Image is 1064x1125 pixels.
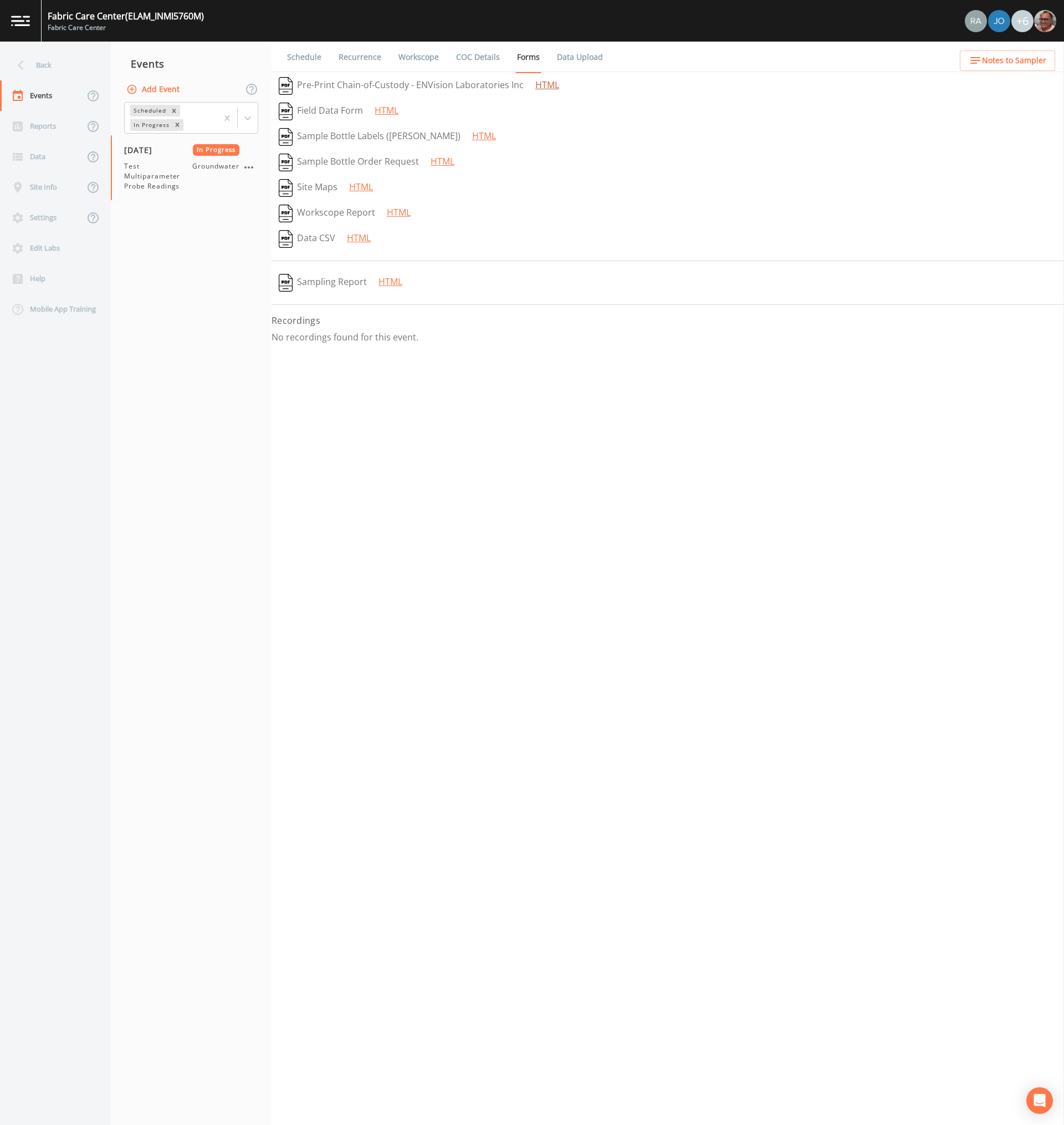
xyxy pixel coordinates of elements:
img: e2d790fa78825a4bb76dcb6ab311d44c [1034,10,1056,32]
img: eb8b2c35ded0d5aca28d215f14656a61 [988,10,1010,32]
img: svg%3e [279,128,293,146]
a: Forms [515,42,541,73]
a: Data Upload [555,42,605,73]
a: Recurrence [337,42,383,73]
div: In Progress [130,119,171,131]
img: svg%3e [279,154,293,171]
a: Workscope [397,42,441,73]
a: [DATE]In ProgressTest Multiparameter Probe ReadingsGroundwater [111,135,272,201]
button: Site Maps [272,175,345,201]
a: HTML [375,104,398,116]
button: Notes to Sampler [960,50,1055,71]
div: Fabric Care Center [48,23,204,33]
a: HTML [535,79,559,91]
a: HTML [431,155,454,167]
button: Sample Bottle Labels ([PERSON_NAME]) [272,124,468,150]
img: svg%3e [279,205,293,222]
a: HTML [472,130,496,142]
a: Schedule [285,42,323,73]
div: Scheduled [130,105,168,116]
p: No recordings found for this event. [272,332,1064,343]
a: HTML [349,181,373,193]
img: svg%3e [279,230,293,248]
button: Field Data Form [272,99,370,124]
div: Josh Dutton [988,10,1011,32]
img: svg%3e [279,274,293,292]
span: Groundwater [192,161,239,191]
img: 7493944169e4cb9b715a099ebe515ac2 [965,10,987,32]
div: Fabric Care Center (ELAM_INMI5760M) [48,9,204,23]
button: Pre-Print Chain-of-Custody - ENVision Laboratories Inc [272,73,531,99]
button: Workscope Report [272,201,382,226]
span: Test Multiparameter Probe Readings [124,161,192,191]
div: Events [111,50,272,78]
div: Open Intercom Messenger [1026,1087,1053,1114]
button: Sampling Report [272,270,374,296]
button: Data CSV [272,226,342,252]
span: [DATE] [124,144,160,156]
img: svg%3e [279,179,293,197]
h4: Recordings [272,314,1064,327]
a: HTML [387,206,411,218]
img: svg%3e [279,103,293,120]
img: logo [11,16,30,26]
a: HTML [347,232,371,244]
button: Sample Bottle Order Request [272,150,426,175]
span: In Progress [193,144,240,156]
div: Remove Scheduled [168,105,180,116]
button: Add Event [124,79,184,100]
div: +6 [1011,10,1034,32]
a: COC Details [454,42,502,73]
a: HTML [378,276,402,288]
img: svg%3e [279,77,293,95]
div: Remove In Progress [171,119,183,131]
div: Radlie J Storer [964,10,988,32]
span: Notes to Sampler [982,54,1046,68]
